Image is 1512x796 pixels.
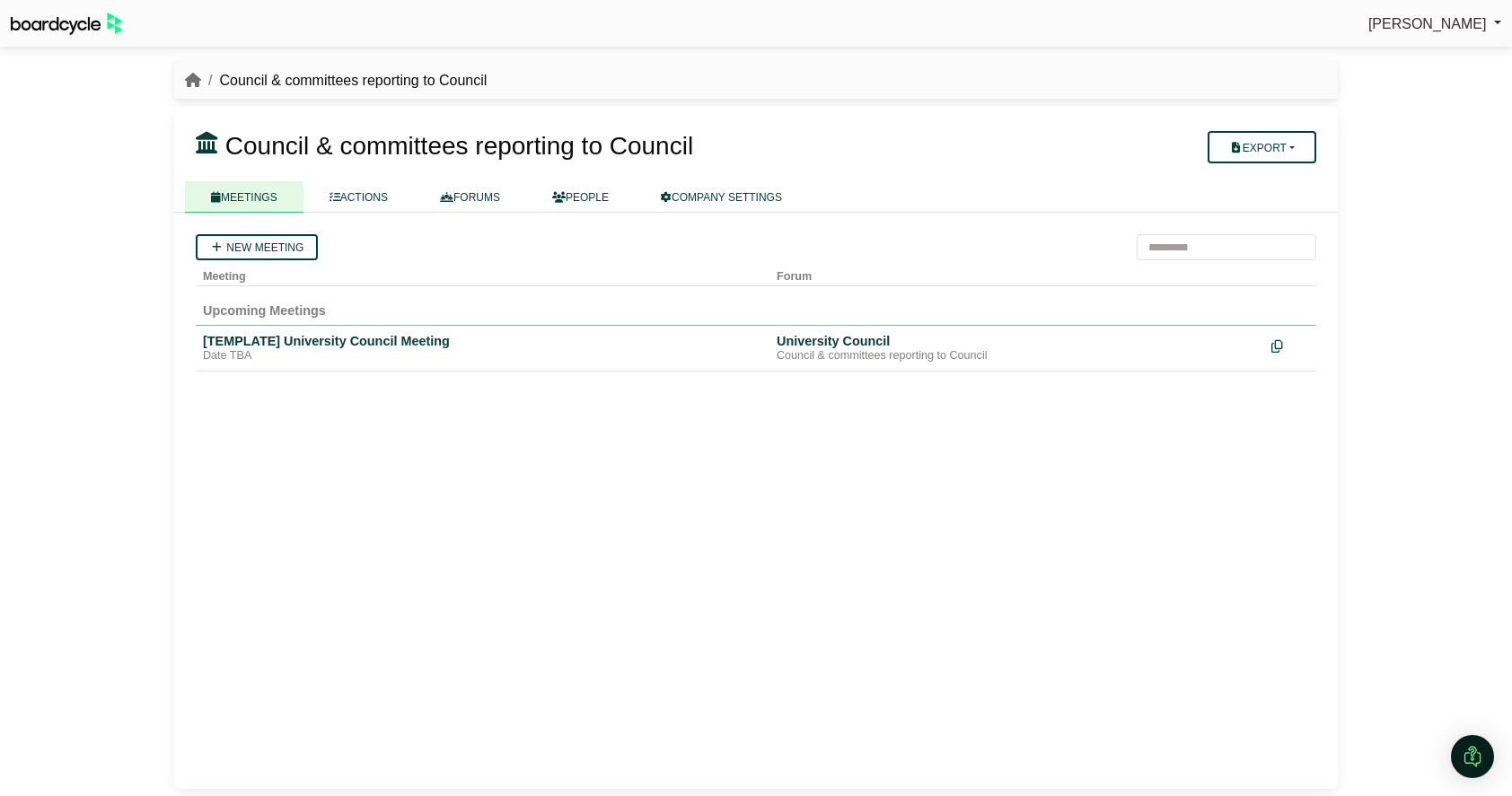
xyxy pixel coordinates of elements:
[203,349,762,363] div: Date TBA
[635,181,808,213] a: COMPANY SETTINGS
[1368,16,1487,31] span: [PERSON_NAME]
[777,349,1257,363] div: Council & committees reporting to Council
[185,181,303,213] a: MEETINGS
[414,181,526,213] a: FORUMS
[777,333,1257,363] a: University Council Council & committees reporting to Council
[526,181,635,213] a: PEOPLE
[1368,13,1501,36] a: [PERSON_NAME]
[196,260,769,286] th: Meeting
[777,333,1257,349] div: University Council
[1451,735,1494,778] div: Open Intercom Messenger
[203,333,762,349] div: [TEMPLATE] University Council Meeting
[203,333,762,363] a: [TEMPLATE] University Council Meeting Date TBA
[185,69,487,92] nav: breadcrumb
[1271,333,1309,357] div: Make a copy
[303,181,414,213] a: ACTIONS
[203,303,326,318] span: Upcoming Meetings
[769,260,1264,286] th: Forum
[225,132,693,160] span: Council & committees reporting to Council
[201,69,487,92] li: Council & committees reporting to Council
[11,13,122,35] img: BoardcycleBlackGreen-aaafeed430059cb809a45853b8cf6d952af9d84e6e89e1f1685b34bfd5cb7d64.svg
[196,234,318,260] a: New meeting
[1208,131,1316,163] button: Export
